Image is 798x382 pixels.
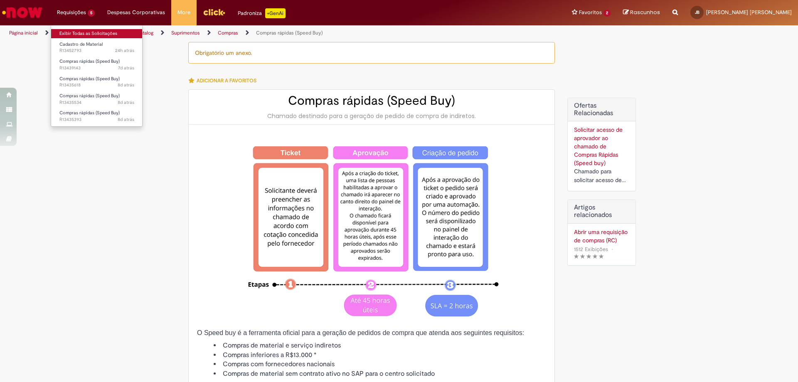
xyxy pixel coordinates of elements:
div: Chamado para solicitar acesso de aprovador ao ticket de Speed buy [574,167,629,185]
span: Requisições [57,8,86,17]
span: O Speed buy é a ferramenta oficial para a geração de pedidos de compra que atenda aos seguintes r... [197,329,524,336]
time: 21/08/2025 10:36:57 [118,116,134,123]
a: Abrir uma requisição de compras (RC) [574,228,629,244]
span: Compras rápidas (Speed Buy) [59,93,120,99]
span: [PERSON_NAME] [PERSON_NAME] [706,9,792,16]
button: Adicionar a Favoritos [188,72,261,89]
span: 2 [603,10,611,17]
span: Rascunhos [630,8,660,16]
a: Aberto R13435534 : Compras rápidas (Speed Buy) [51,91,143,107]
div: Obrigatório um anexo. [188,42,555,64]
span: 7d atrás [118,65,134,71]
span: R13435618 [59,82,134,89]
a: Aberto R13435618 : Compras rápidas (Speed Buy) [51,74,143,90]
a: Compras [218,30,238,36]
span: Favoritos [579,8,602,17]
span: Compras rápidas (Speed Buy) [59,58,120,64]
span: Compras rápidas (Speed Buy) [59,76,120,82]
span: JB [695,10,699,15]
span: R13435534 [59,99,134,106]
div: Padroniza [238,8,286,18]
span: 8d atrás [118,99,134,106]
img: click_logo_yellow_360x200.png [203,6,225,18]
a: Solicitar acesso de aprovador ao chamado de Compras Rápidas (Speed buy) [574,126,623,167]
span: 8d atrás [118,116,134,123]
span: 24h atrás [115,47,134,54]
a: Suprimentos [171,30,200,36]
time: 21/08/2025 11:09:45 [118,82,134,88]
time: 21/08/2025 10:58:29 [118,99,134,106]
span: 5 [88,10,95,17]
span: Adicionar a Favoritos [197,77,256,84]
h2: Compras rápidas (Speed Buy) [197,94,546,108]
a: Aberto R13452793 : Cadastro de Material [51,40,143,55]
time: 27/08/2025 14:32:14 [115,47,134,54]
h2: Ofertas Relacionadas [574,102,629,117]
div: Chamado destinado para a geração de pedido de compra de indiretos. [197,112,546,120]
time: 22/08/2025 10:46:14 [118,65,134,71]
span: Compras rápidas (Speed Buy) [59,110,120,116]
li: Compras com fornecedores nacionais [214,360,546,369]
span: 8d atrás [118,82,134,88]
li: Compras inferiores a R$13.000 * [214,350,546,360]
ul: Trilhas de página [6,25,526,41]
p: +GenAi [265,8,286,18]
a: Compras rápidas (Speed Buy) [256,30,323,36]
a: Exibir Todas as Solicitações [51,29,143,38]
img: ServiceNow [1,4,44,21]
div: Ofertas Relacionadas [567,98,636,191]
li: Compras de material sem contrato ativo no SAP para o centro solicitado [214,369,546,379]
span: R13439143 [59,65,134,71]
ul: Requisições [51,25,143,127]
span: R13452793 [59,47,134,54]
span: R13435393 [59,116,134,123]
span: • [610,244,615,255]
a: Rascunhos [623,9,660,17]
span: Despesas Corporativas [107,8,165,17]
a: Página inicial [9,30,38,36]
a: Aberto R13439143 : Compras rápidas (Speed Buy) [51,57,143,72]
a: Aberto R13435393 : Compras rápidas (Speed Buy) [51,108,143,124]
h3: Artigos relacionados [574,204,629,219]
li: Compras de material e serviço indiretos [214,341,546,350]
span: Cadastro de Material [59,41,103,47]
span: More [177,8,190,17]
span: 1512 Exibições [574,246,608,253]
